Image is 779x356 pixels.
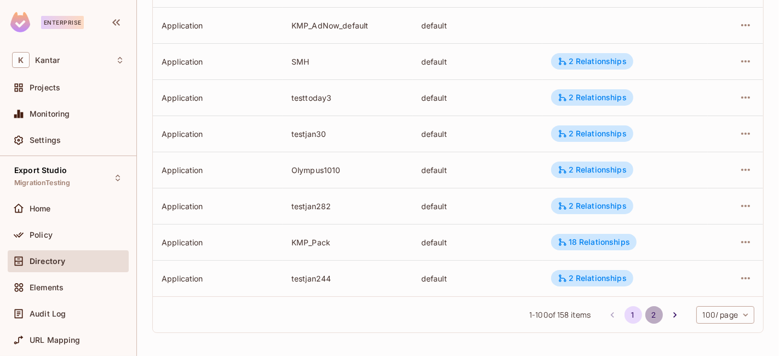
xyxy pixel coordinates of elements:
[12,52,30,68] span: K
[291,93,404,103] div: testtoday3
[558,201,627,211] div: 2 Relationships
[558,273,627,283] div: 2 Relationships
[421,20,534,31] div: default
[291,237,404,248] div: KMP_Pack
[421,165,534,175] div: default
[162,129,274,139] div: Application
[421,56,534,67] div: default
[421,129,534,139] div: default
[291,20,404,31] div: KMP_AdNow_default
[30,110,70,118] span: Monitoring
[10,12,30,32] img: SReyMgAAAABJRU5ErkJggg==
[291,56,404,67] div: SMH
[30,204,51,213] span: Home
[162,165,274,175] div: Application
[696,306,754,324] div: 100 / page
[30,257,65,266] span: Directory
[602,306,685,324] nav: pagination navigation
[14,166,67,175] span: Export Studio
[30,283,64,292] span: Elements
[30,231,53,239] span: Policy
[30,136,61,145] span: Settings
[291,129,404,139] div: testjan30
[30,309,66,318] span: Audit Log
[558,56,627,66] div: 2 Relationships
[558,93,627,102] div: 2 Relationships
[558,129,627,139] div: 2 Relationships
[162,273,274,284] div: Application
[291,273,404,284] div: testjan244
[666,306,684,324] button: Go to next page
[421,237,534,248] div: default
[291,201,404,211] div: testjan282
[14,179,70,187] span: MigrationTesting
[35,56,60,65] span: Workspace: Kantar
[162,56,274,67] div: Application
[162,93,274,103] div: Application
[162,20,274,31] div: Application
[558,237,630,247] div: 18 Relationships
[162,201,274,211] div: Application
[421,273,534,284] div: default
[625,306,642,324] button: page 1
[30,336,81,344] span: URL Mapping
[558,165,627,175] div: 2 Relationships
[41,16,84,29] div: Enterprise
[421,93,534,103] div: default
[645,306,663,324] button: Go to page 2
[162,237,274,248] div: Application
[529,309,591,321] span: 1 - 100 of 158 items
[30,83,60,92] span: Projects
[421,201,534,211] div: default
[291,165,404,175] div: Olympus1010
